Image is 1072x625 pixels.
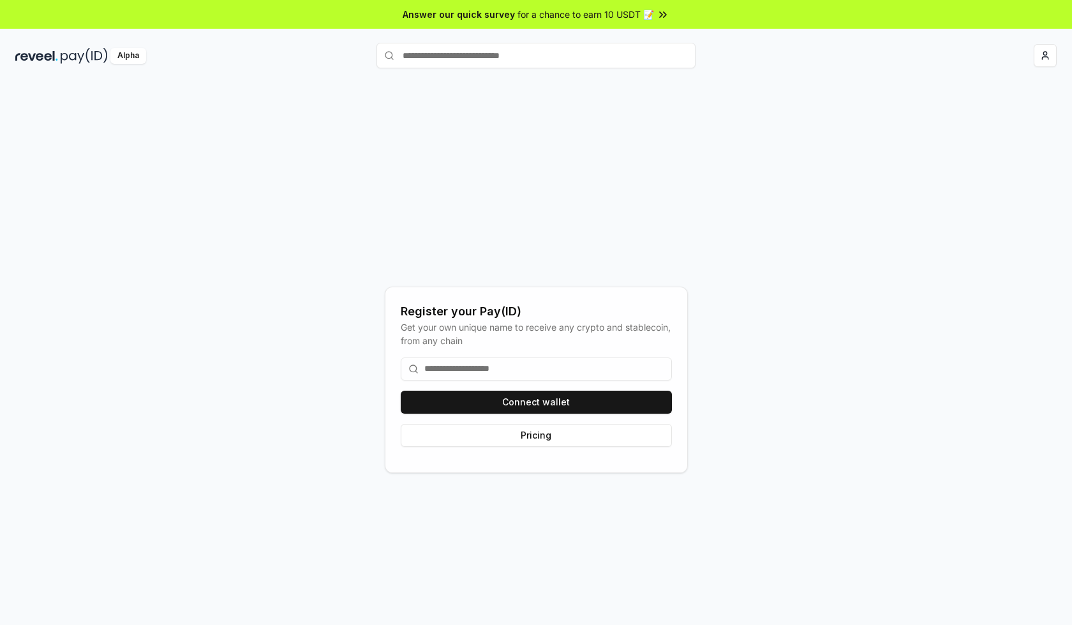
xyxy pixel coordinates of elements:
[517,8,654,21] span: for a chance to earn 10 USDT 📝
[401,320,672,347] div: Get your own unique name to receive any crypto and stablecoin, from any chain
[15,48,58,64] img: reveel_dark
[403,8,515,21] span: Answer our quick survey
[61,48,108,64] img: pay_id
[401,424,672,447] button: Pricing
[110,48,146,64] div: Alpha
[401,391,672,414] button: Connect wallet
[401,303,672,320] div: Register your Pay(ID)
